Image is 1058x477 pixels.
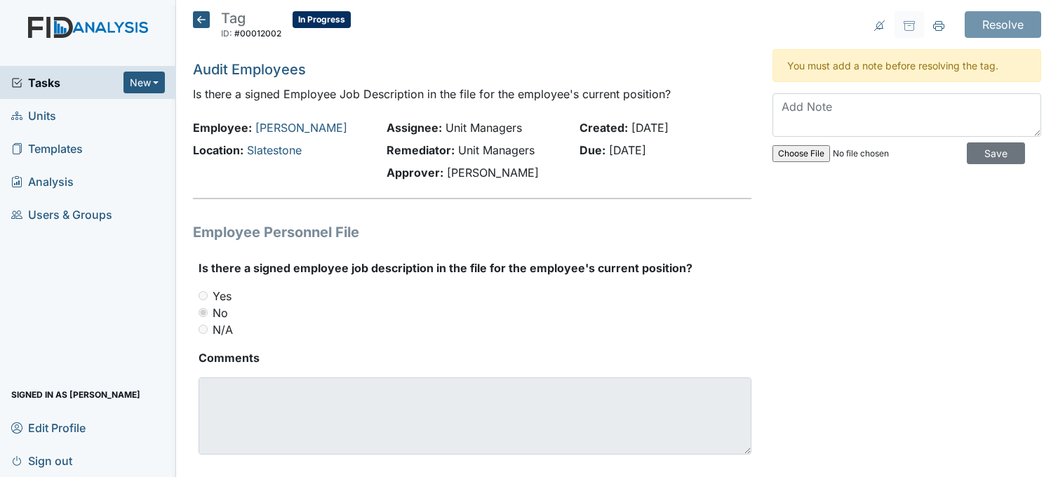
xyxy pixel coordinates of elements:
[255,121,347,135] a: [PERSON_NAME]
[11,170,74,192] span: Analysis
[387,121,442,135] strong: Assignee:
[193,86,751,102] p: Is there a signed Employee Job Description in the file for the employee's current position?
[221,28,232,39] span: ID:
[199,291,208,300] input: Yes
[772,49,1041,82] div: You must add a note before resolving the tag.
[193,222,751,243] h1: Employee Personnel File
[11,450,72,471] span: Sign out
[631,121,669,135] span: [DATE]
[447,166,539,180] span: [PERSON_NAME]
[213,288,232,304] label: Yes
[193,143,243,157] strong: Location:
[387,166,443,180] strong: Approver:
[193,121,252,135] strong: Employee:
[580,143,605,157] strong: Due:
[199,325,208,334] input: N/A
[293,11,351,28] span: In Progress
[967,142,1025,164] input: Save
[387,143,455,157] strong: Remediator:
[446,121,522,135] span: Unit Managers
[11,105,56,126] span: Units
[11,74,123,91] a: Tasks
[609,143,646,157] span: [DATE]
[234,28,281,39] span: #00012002
[11,203,112,225] span: Users & Groups
[193,61,306,78] a: Audit Employees
[123,72,166,93] button: New
[199,308,208,317] input: No
[11,384,140,405] span: Signed in as [PERSON_NAME]
[580,121,628,135] strong: Created:
[458,143,535,157] span: Unit Managers
[221,10,246,27] span: Tag
[199,349,751,366] strong: Comments
[213,304,228,321] label: No
[11,137,83,159] span: Templates
[247,143,302,157] a: Slatestone
[213,321,233,338] label: N/A
[11,417,86,438] span: Edit Profile
[965,11,1041,38] input: Resolve
[199,260,692,276] label: Is there a signed employee job description in the file for the employee's current position?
